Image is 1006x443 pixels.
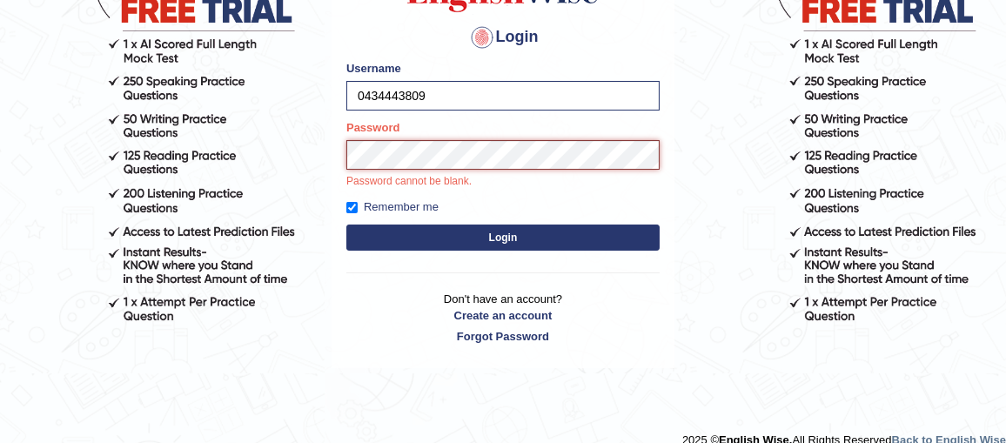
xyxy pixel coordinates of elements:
[346,60,401,77] label: Username
[346,291,660,345] p: Don't have an account?
[346,198,439,216] label: Remember me
[346,202,358,213] input: Remember me
[346,119,399,136] label: Password
[346,328,660,345] a: Forgot Password
[346,307,660,324] a: Create an account
[346,225,660,251] button: Login
[346,174,660,190] p: Password cannot be blank.
[346,23,660,51] h4: Login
